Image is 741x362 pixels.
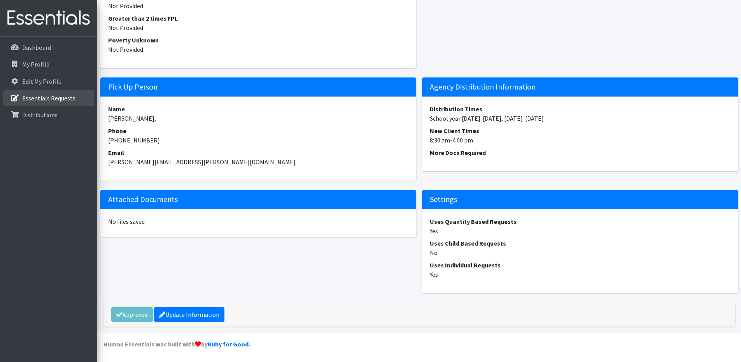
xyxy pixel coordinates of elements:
dt: Phone [108,126,409,135]
dt: Name [108,104,409,114]
a: Distributions [3,107,94,123]
p: Dashboard [22,44,51,51]
dd: Yes [430,270,730,279]
a: Ruby for Good [208,340,249,348]
strong: Human Essentials was built with by . [103,340,250,348]
dt: More Docs Required [430,148,730,157]
dd: No [430,248,730,257]
h5: Attached Documents [100,190,417,209]
a: My Profile [3,56,94,72]
h5: Agency Distribution Information [422,77,738,97]
dd: [PERSON_NAME][EMAIL_ADDRESS][PERSON_NAME][DOMAIN_NAME] [108,157,409,167]
dt: Greater than 2 times FPL [108,14,409,23]
a: Update Information [154,307,224,322]
dd: School year [DATE]-[DATE], [DATE]-[DATE] [430,114,730,123]
span: translation missing: en.not_provided [108,46,143,53]
dt: Uses Individual Requests [430,260,730,270]
img: HumanEssentials [3,5,94,31]
h5: Pick Up Person [100,77,417,97]
dd: 8:30 am-4:00 pm [430,135,730,145]
dd: Yes [430,226,730,235]
a: Essentials Requests [3,90,94,106]
p: Essentials Requests [22,94,75,102]
dt: New Client Times [430,126,730,135]
a: Dashboard [3,40,94,55]
dt: Email [108,148,409,157]
p: My Profile [22,60,49,68]
span: translation missing: en.not_provided [108,24,143,32]
dt: Distribution Times [430,104,730,114]
span: translation missing: en.not_provided [108,2,143,10]
dd: [PHONE_NUMBER] [108,135,409,145]
p: Distributions [22,111,58,119]
dd: No files saved [108,217,409,226]
dt: Uses Child Based Requests [430,239,730,248]
dt: Poverty Unknown [108,35,409,45]
dt: Uses Quantity Based Requests [430,217,730,226]
a: Edit My Profile [3,74,94,89]
h5: Settings [422,190,738,209]
dd: [PERSON_NAME], [108,114,409,123]
p: Edit My Profile [22,77,61,85]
